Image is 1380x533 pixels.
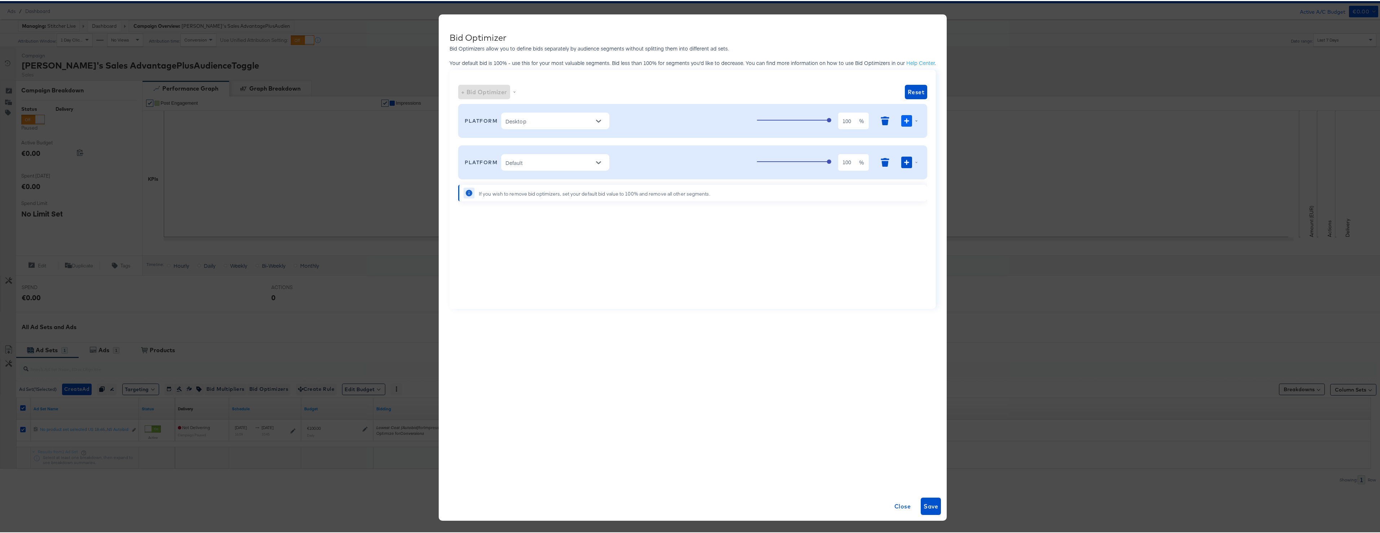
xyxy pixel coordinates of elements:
[838,153,869,170] div: %
[891,497,914,514] button: Close
[827,117,831,121] span: Small
[593,115,604,126] button: Open
[924,500,938,510] span: Save
[450,44,936,65] p: Bid Optimizers allow you to define bids separately by audience segments without splitting them in...
[894,500,911,510] span: Close
[921,497,941,514] button: Save
[479,189,710,196] div: If you wish to remove bid optimizers, set your default bid value to 100% and remove all other seg...
[906,58,935,65] a: Help Center
[465,116,498,123] div: PLATFORM
[465,158,498,165] div: PLATFORM
[838,112,869,128] div: %
[905,84,927,98] button: Reset
[908,86,924,96] span: Reset
[827,158,831,163] span: Small
[593,156,604,167] button: Open
[450,31,936,41] div: Bid Optimizer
